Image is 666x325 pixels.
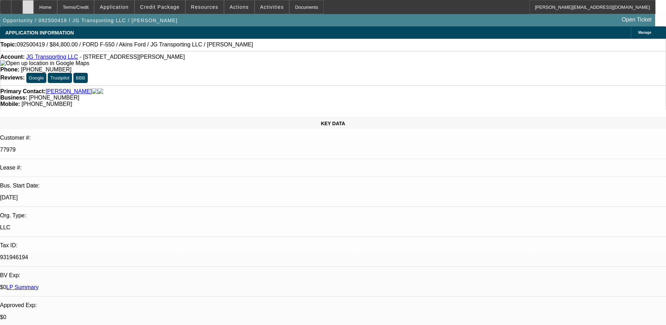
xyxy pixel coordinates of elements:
strong: Mobile: [0,101,20,107]
span: Actions [230,4,249,10]
strong: Reviews: [0,75,25,81]
span: [PHONE_NUMBER] [21,101,72,107]
strong: Topic: [0,42,17,48]
button: Application [94,0,134,14]
button: Google [26,73,46,83]
a: Open Ticket [619,14,654,26]
span: Activities [260,4,284,10]
span: Resources [191,4,218,10]
strong: Primary Contact: [0,88,46,95]
strong: Business: [0,95,27,101]
strong: Phone: [0,66,19,72]
span: KEY DATA [321,121,345,126]
span: 092500419 / $84,800.00 / FORD F-550 / Akins Ford / JG Transporting LLC / [PERSON_NAME] [17,42,253,48]
button: BBB [73,73,88,83]
a: LP Summary [6,284,39,290]
span: [PHONE_NUMBER] [21,66,72,72]
img: linkedin-icon.png [98,88,103,95]
span: APPLICATION INFORMATION [5,30,74,36]
span: - [STREET_ADDRESS][PERSON_NAME] [80,54,185,60]
button: Trustpilot [48,73,72,83]
img: facebook-icon.png [92,88,98,95]
span: Application [100,4,128,10]
a: View Google Maps [0,60,89,66]
img: Open up location in Google Maps [0,60,89,66]
button: Credit Package [135,0,185,14]
button: Activities [255,0,289,14]
strong: Account: [0,54,25,60]
span: [PHONE_NUMBER] [29,95,79,101]
span: Opportunity / 092500419 / JG Transporting LLC / [PERSON_NAME] [3,18,178,23]
a: JG Transporting LLC [26,54,78,60]
button: Resources [186,0,224,14]
button: Actions [224,0,254,14]
span: Credit Package [140,4,180,10]
a: [PERSON_NAME] [46,88,92,95]
span: Manage [638,31,651,34]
